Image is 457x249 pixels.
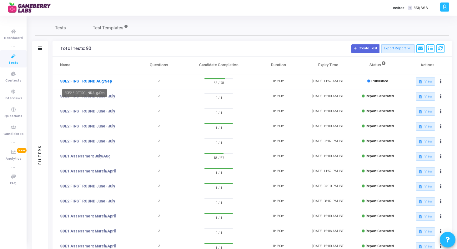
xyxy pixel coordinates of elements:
span: Analytics [6,156,21,162]
span: 0 / 1 [204,199,233,206]
button: View [416,227,435,236]
td: [DATE] 12:00 AM IST [303,104,353,119]
span: 0 / 1 [204,229,233,236]
th: Candidate Completion [184,57,254,74]
mat-icon: description [419,124,423,129]
td: 3 [134,134,184,149]
td: [DATE] 12:00 AM IST [303,209,353,224]
mat-icon: description [419,184,423,189]
a: SDE2 FIRST ROUND June- July [60,108,115,114]
span: 1 / 1 [204,184,233,191]
a: SDE1 Assessment March/April [60,243,116,249]
a: SDE2 FIRST ROUND Aug/Sep [60,78,112,84]
span: Report Generated [366,94,394,98]
div: Filters [37,120,43,189]
button: View [416,77,435,86]
a: SDE1 Assessment March/April [60,168,116,174]
a: SDE1 Assessment March/April [60,228,116,234]
button: View [416,152,435,161]
mat-icon: description [419,244,423,249]
span: Dashboard [4,36,23,41]
td: [DATE] 12:00 AM IST [303,89,353,104]
td: 1h 20m [254,89,303,104]
button: View [416,212,435,221]
td: 3 [134,164,184,179]
button: View [416,92,435,101]
td: 1h 20m [254,104,303,119]
span: Report Generated [366,109,394,113]
a: SDE2 FIRST ROUND June- July [60,183,115,189]
span: Candidates [3,132,23,137]
td: 3 [134,224,184,239]
button: View [416,197,435,206]
td: 3 [134,89,184,104]
span: Test Templates [93,25,123,31]
span: 0 / 1 [204,109,233,116]
span: 351/666 [414,5,428,11]
td: 1h 20m [254,134,303,149]
mat-icon: description [419,169,423,174]
td: [DATE] 12:00 AM IST [303,119,353,134]
td: [DATE] 11:59 AM IST [303,74,353,89]
td: 1h 20m [254,209,303,224]
mat-icon: description [419,139,423,144]
span: New [17,148,27,153]
a: SDE2 FIRST ROUND June- July [60,123,115,129]
span: 1 / 1 [204,124,233,131]
th: Name [53,57,134,74]
td: 1h 20m [254,164,303,179]
td: [DATE] 12:06 AM IST [303,224,353,239]
td: 1h 20m [254,224,303,239]
td: 3 [134,104,184,119]
span: 1 / 1 [204,214,233,221]
mat-icon: description [419,154,423,159]
mat-icon: description [419,229,423,234]
th: Actions [403,57,452,74]
button: View [416,137,435,146]
span: Tests [8,60,18,66]
th: Expiry Time [303,57,353,74]
span: T [408,6,412,10]
td: [DATE] 06:02 PM IST [303,134,353,149]
span: Report Generated [366,139,394,143]
button: View [416,167,435,176]
span: 0 / 1 [204,139,233,146]
th: Status [353,57,403,74]
span: Report Generated [366,169,394,173]
span: FAQ [10,181,17,186]
td: 3 [134,119,184,134]
td: 1h 20m [254,149,303,164]
button: View [416,107,435,116]
span: Tests [55,25,66,31]
span: Report Generated [366,124,394,128]
label: Invites: [393,5,405,11]
img: logo [8,2,55,14]
span: Report Generated [366,244,394,248]
td: 3 [134,209,184,224]
td: 1h 20m [254,74,303,89]
span: Questions [4,114,22,119]
div: SDE2 FIRST ROUND Aug/Sep [62,89,107,97]
button: Export Report [381,44,415,53]
td: [DATE] 12:00 AM IST [303,149,353,164]
td: [DATE] 04:10 PM IST [303,179,353,194]
span: Report Generated [366,199,394,203]
span: Report Generated [366,214,394,218]
span: Report Generated [366,154,394,158]
mat-icon: description [419,214,423,219]
span: 18 / 27 [204,154,233,161]
span: 56 / 78 [204,79,233,86]
th: Questions [134,57,184,74]
a: SDE1 Assessment March/April [60,213,116,219]
span: Contests [5,78,21,83]
button: View [416,122,435,131]
mat-icon: description [419,94,423,99]
td: 3 [134,194,184,209]
mat-icon: description [419,109,423,114]
button: Create Test [351,44,379,53]
th: Duration [254,57,303,74]
span: Report Generated [366,184,394,188]
a: SDE2 FIRST ROUND June- July [60,138,115,144]
a: SDE1 Assessment July/Aug [60,153,110,159]
td: 3 [134,179,184,194]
